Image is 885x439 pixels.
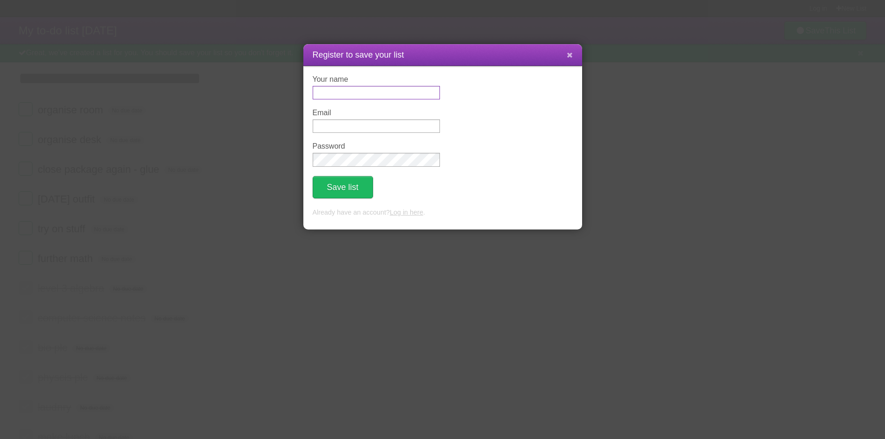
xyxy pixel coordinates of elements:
a: Log in here [390,209,423,216]
h1: Register to save your list [313,49,573,61]
label: Email [313,109,440,117]
p: Already have an account? . [313,208,573,218]
label: Password [313,142,440,151]
button: Save list [313,176,373,198]
label: Your name [313,75,440,84]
